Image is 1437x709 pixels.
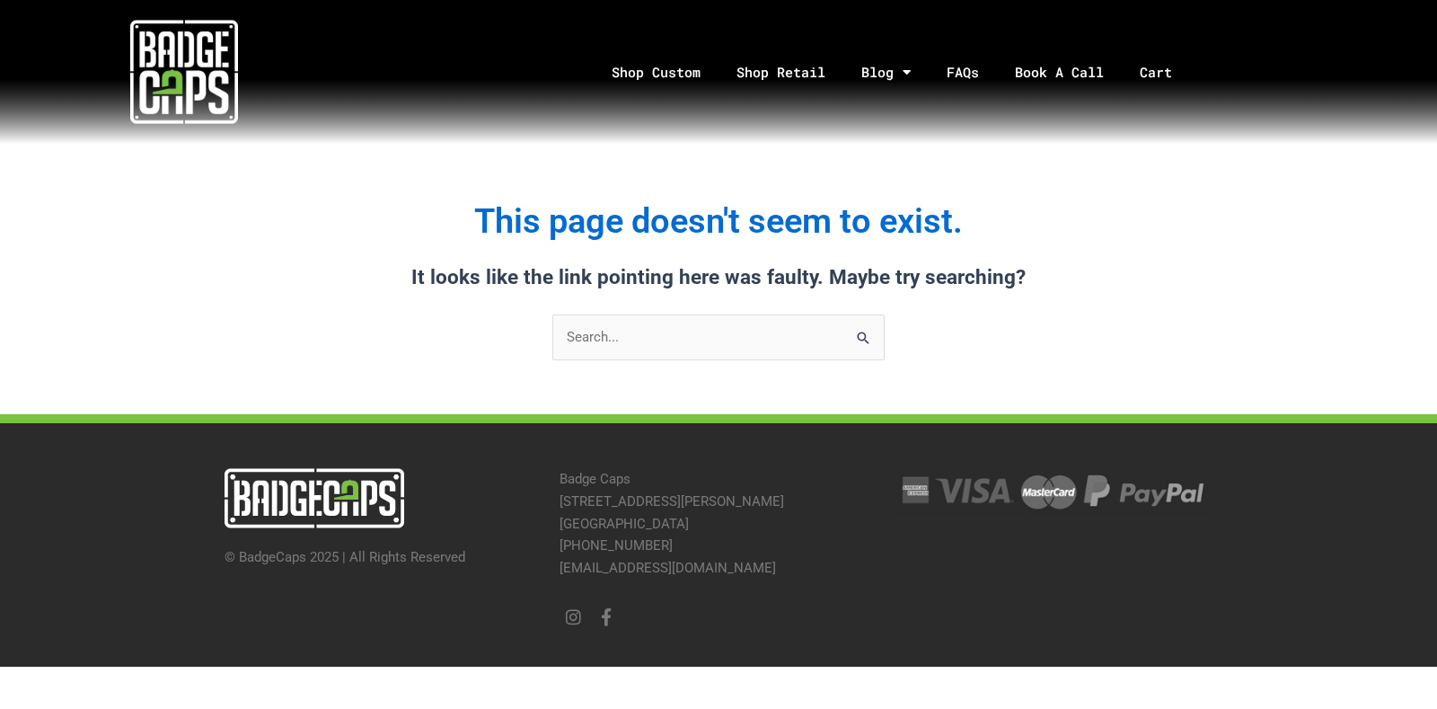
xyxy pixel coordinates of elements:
a: FAQs [929,25,997,120]
a: Book A Call [997,25,1122,120]
a: Cart [1122,25,1212,120]
nav: Menu [369,25,1437,120]
a: Shop Custom [594,25,718,120]
a: Blog [843,25,929,120]
img: badgecaps horizontal logo with green accent [225,468,404,528]
a: Badge Caps[STREET_ADDRESS][PERSON_NAME][GEOGRAPHIC_DATA] [560,471,784,532]
img: Credit Cards Accepted [892,468,1209,513]
a: Shop Retail [718,25,843,120]
a: [PHONE_NUMBER] [560,537,673,554]
img: badgecaps white logo with green acccent [130,18,238,126]
input: Search [844,315,885,351]
p: © BadgeCaps 2025 | All Rights Reserved [225,546,542,569]
a: [EMAIL_ADDRESS][DOMAIN_NAME] [560,560,776,576]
